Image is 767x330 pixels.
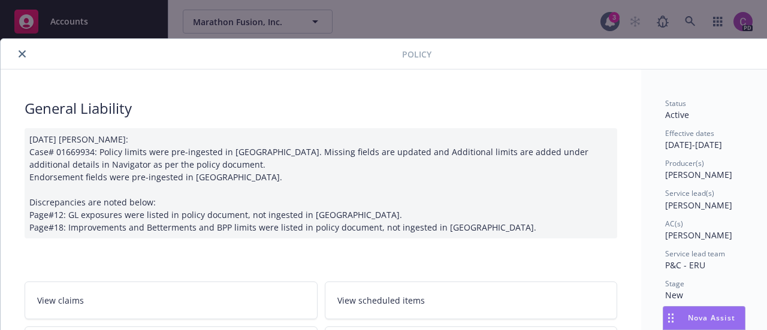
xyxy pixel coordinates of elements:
[25,281,318,319] a: View claims
[15,47,29,61] button: close
[665,158,704,168] span: Producer(s)
[663,306,745,330] button: Nova Assist
[402,48,431,60] span: Policy
[665,199,732,211] span: [PERSON_NAME]
[665,109,689,120] span: Active
[665,229,732,241] span: [PERSON_NAME]
[665,128,714,138] span: Effective dates
[663,307,678,329] div: Drag to move
[665,219,683,229] span: AC(s)
[665,169,732,180] span: [PERSON_NAME]
[665,249,725,259] span: Service lead team
[665,188,714,198] span: Service lead(s)
[665,278,684,289] span: Stage
[37,294,84,307] span: View claims
[665,98,686,108] span: Status
[25,98,617,119] div: General Liability
[337,294,425,307] span: View scheduled items
[665,259,705,271] span: P&C - ERU
[325,281,618,319] a: View scheduled items
[25,128,617,238] div: [DATE] [PERSON_NAME]: Case# 01669934: Policy limits were pre-ingested in [GEOGRAPHIC_DATA]. Missi...
[665,289,683,301] span: New
[688,313,735,323] span: Nova Assist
